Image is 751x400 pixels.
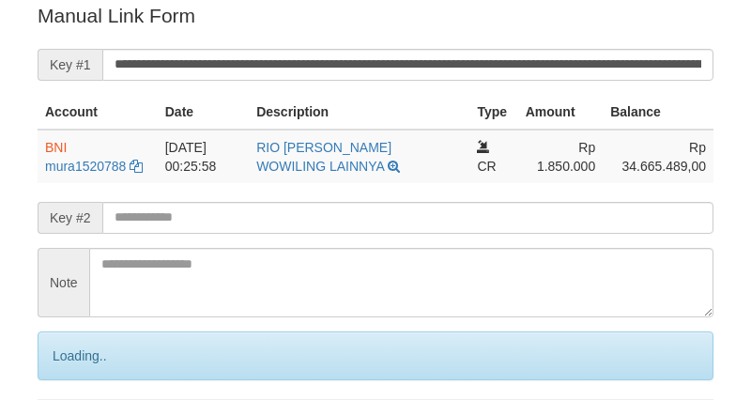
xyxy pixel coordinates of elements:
td: Rp 1.850.000 [518,130,604,183]
a: Copy mura1520788 to clipboard [130,159,143,174]
a: mura1520788 [45,159,126,174]
span: Key #2 [38,202,102,234]
p: Manual Link Form [38,2,713,29]
th: Balance [603,95,713,130]
a: RIO [PERSON_NAME] WOWILING LAINNYA [256,140,391,174]
div: Loading.. [38,331,713,380]
td: [DATE] 00:25:58 [158,130,249,183]
td: Rp 34.665.489,00 [603,130,713,183]
th: Account [38,95,158,130]
span: BNI [45,140,67,155]
span: Key #1 [38,49,102,81]
th: Date [158,95,249,130]
th: Amount [518,95,604,130]
span: CR [477,159,496,174]
th: Type [469,95,517,130]
span: Note [38,248,89,317]
th: Description [249,95,469,130]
